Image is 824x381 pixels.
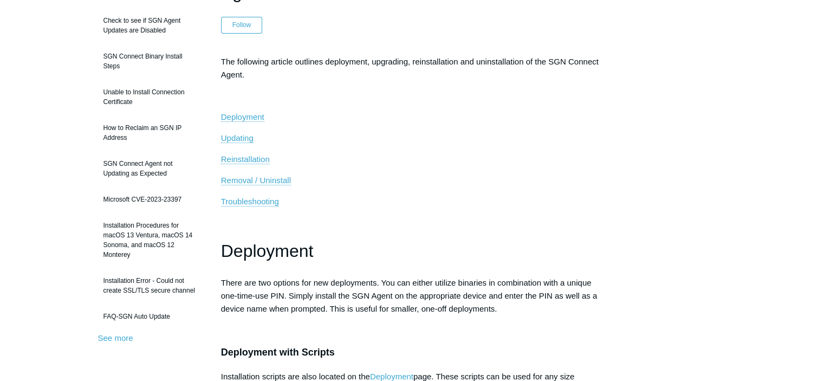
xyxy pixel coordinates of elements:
a: SGN Connect Binary Install Steps [98,46,205,76]
a: FAQ-SGN Auto Update [98,306,205,327]
span: Deployment [221,241,314,261]
a: Installation Error - Could not create SSL/TLS secure channel [98,270,205,301]
span: Updating [221,133,254,143]
a: SGN Connect Agent not Updating as Expected [98,153,205,184]
a: Reinstallation [221,154,270,164]
span: There are two options for new deployments. You can either utilize binaries in combination with a ... [221,278,598,313]
a: Check to see if SGN Agent Updates are Disabled [98,10,205,41]
a: See more [98,333,133,343]
span: Deployment with Scripts [221,347,335,358]
a: Deployment [221,112,264,122]
span: Installation scripts are also located on the [221,372,370,381]
a: Troubleshooting [221,197,279,206]
a: Updating [221,133,254,143]
button: Follow Article [221,17,263,33]
a: How to Reclaim an SGN IP Address [98,118,205,148]
span: The following article outlines deployment, upgrading, reinstallation and uninstallation of the SG... [221,57,599,79]
a: Unable to Install Connection Certificate [98,82,205,112]
a: Removal / Uninstall [221,176,291,185]
span: Deployment [221,112,264,121]
a: Installation Procedures for macOS 13 Ventura, macOS 14 Sonoma, and macOS 12 Monterey [98,215,205,265]
a: Microsoft CVE-2023-23397 [98,189,205,210]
